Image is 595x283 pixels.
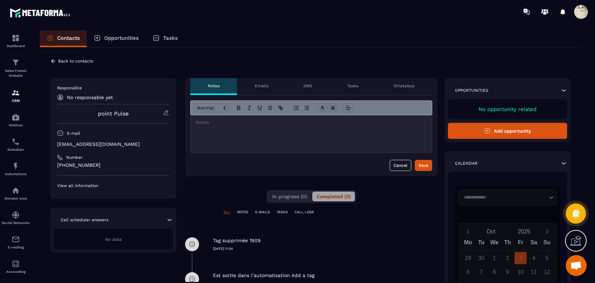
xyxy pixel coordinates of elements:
[2,132,30,157] a: schedulerschedulerScheduler
[12,186,20,195] img: automations
[312,192,355,201] button: Completed (3)
[268,192,312,201] button: In progress (0)
[12,34,20,42] img: formation
[2,83,30,108] a: formationformationCRM
[105,237,122,242] span: No data
[12,89,20,97] img: formation
[277,210,288,215] p: TASKS
[12,260,20,268] img: accountant
[419,162,428,169] div: Save
[87,30,146,47] a: Opportunities
[2,254,30,279] a: accountantaccountantAccounting
[2,206,30,230] a: social-networksocial-networkSocial Networks
[255,210,270,215] p: E-MAILS
[272,194,307,199] span: In progress (0)
[146,30,185,47] a: Tasks
[2,172,30,176] p: Automations
[455,106,560,112] p: No opportunity related
[390,160,411,171] button: Cancel
[57,183,169,188] p: View all information
[2,53,30,83] a: formationformationSales Funnel Website
[2,157,30,181] a: automationsautomationsAutomations
[104,35,139,41] p: Opportunities
[58,59,93,64] p: Back to contacts
[2,29,30,53] a: formationformationDashboard
[415,160,432,171] button: Save
[566,255,587,276] div: Mở cuộc trò chuyện
[223,210,230,215] p: ALL
[316,194,351,199] span: Completed (3)
[2,221,30,225] p: Social Networks
[67,95,113,100] p: No responsable yet
[57,141,169,148] p: [EMAIL_ADDRESS][DOMAIN_NAME]
[61,217,108,223] p: Call scheduler answers
[2,230,30,254] a: emailemailE-mailing
[295,210,314,215] p: CALL LOGS
[2,68,30,78] p: Sales Funnel Website
[394,83,415,89] p: WhatsApp
[67,131,80,136] p: E-mail
[12,211,20,219] img: social-network
[57,85,169,91] p: Responsible
[2,270,30,274] p: Accounting
[2,99,30,103] p: CRM
[208,83,220,89] p: Notes
[213,237,261,244] p: Tag supprimée 1909
[40,30,87,47] a: Contacts
[213,246,437,251] p: [DATE] 11:04
[12,113,20,121] img: automations
[303,83,312,89] p: SMS
[347,83,358,89] p: Tasks
[10,6,73,19] img: logo
[163,35,178,41] p: Tasks
[12,235,20,244] img: email
[255,83,268,89] p: Emails
[2,196,30,200] p: Member area
[12,162,20,170] img: automations
[2,44,30,48] p: Dashboard
[2,123,30,127] p: Webinar
[2,108,30,132] a: automationsautomationsWebinar
[455,161,478,166] p: Calendar
[57,162,169,169] p: [PHONE_NUMBER]
[455,88,488,93] p: Opportunities
[2,181,30,206] a: automationsautomationsMember area
[66,155,83,160] p: Number
[213,272,314,279] p: Est sortie dans l’automatisation Add a tag
[448,123,567,139] button: Add opportunity
[12,137,20,146] img: scheduler
[237,210,248,215] p: NOTES
[12,58,20,67] img: formation
[57,35,80,41] p: Contacts
[2,245,30,249] p: E-mailing
[98,110,129,117] a: point Pulse
[2,148,30,151] p: Scheduler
